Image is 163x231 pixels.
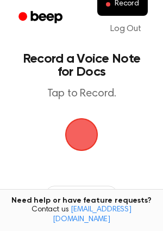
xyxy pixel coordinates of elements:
[65,118,98,151] button: Beep Logo
[46,186,117,203] button: Recording History
[20,87,143,101] p: Tap to Record.
[20,52,143,78] h1: Record a Voice Note for Docs
[11,7,72,28] a: Beep
[53,206,131,223] a: [EMAIL_ADDRESS][DOMAIN_NAME]
[99,16,152,42] a: Log Out
[7,205,156,224] span: Contact us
